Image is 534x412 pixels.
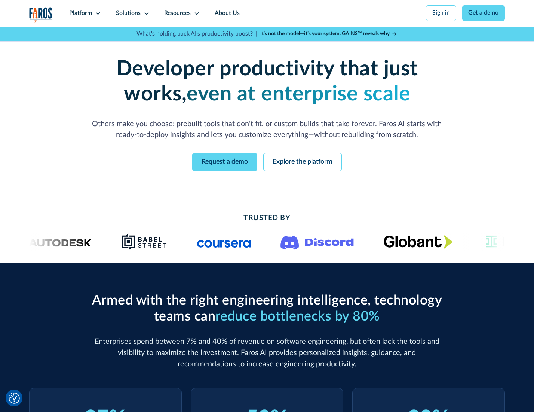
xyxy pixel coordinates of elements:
[383,235,452,249] img: Globant's logo
[136,30,257,39] p: What's holding back AI's productivity boost? |
[89,293,445,325] h2: Armed with the right engineering intelligence, technology teams can
[29,7,53,23] img: Logo of the analytics and reporting company Faros.
[280,234,354,250] img: Logo of the communication platform Discord.
[89,336,445,370] p: Enterprises spend between 7% and 40% of revenue on software engineering, but often lack the tools...
[69,9,92,18] div: Platform
[197,236,251,248] img: Logo of the online learning platform Coursera.
[260,31,390,36] strong: It’s not the model—it’s your system. GAINS™ reveals why
[426,5,456,21] a: Sign in
[14,237,92,247] img: Logo of the design software company Autodesk.
[89,213,445,224] h2: Trusted By
[116,9,141,18] div: Solutions
[89,119,445,141] p: Others make you choose: prebuilt tools that don't fit, or custom builds that take forever. Faros ...
[122,233,167,251] img: Babel Street logo png
[462,5,505,21] a: Get a demo
[215,310,380,323] span: reduce bottlenecks by 80%
[9,393,20,404] img: Revisit consent button
[29,7,53,23] a: home
[116,58,418,104] strong: Developer productivity that just works,
[260,30,398,38] a: It’s not the model—it’s your system. GAINS™ reveals why
[187,84,410,104] strong: even at enterprise scale
[164,9,191,18] div: Resources
[9,393,20,404] button: Cookie Settings
[263,153,342,171] a: Explore the platform
[192,153,257,171] a: Request a demo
